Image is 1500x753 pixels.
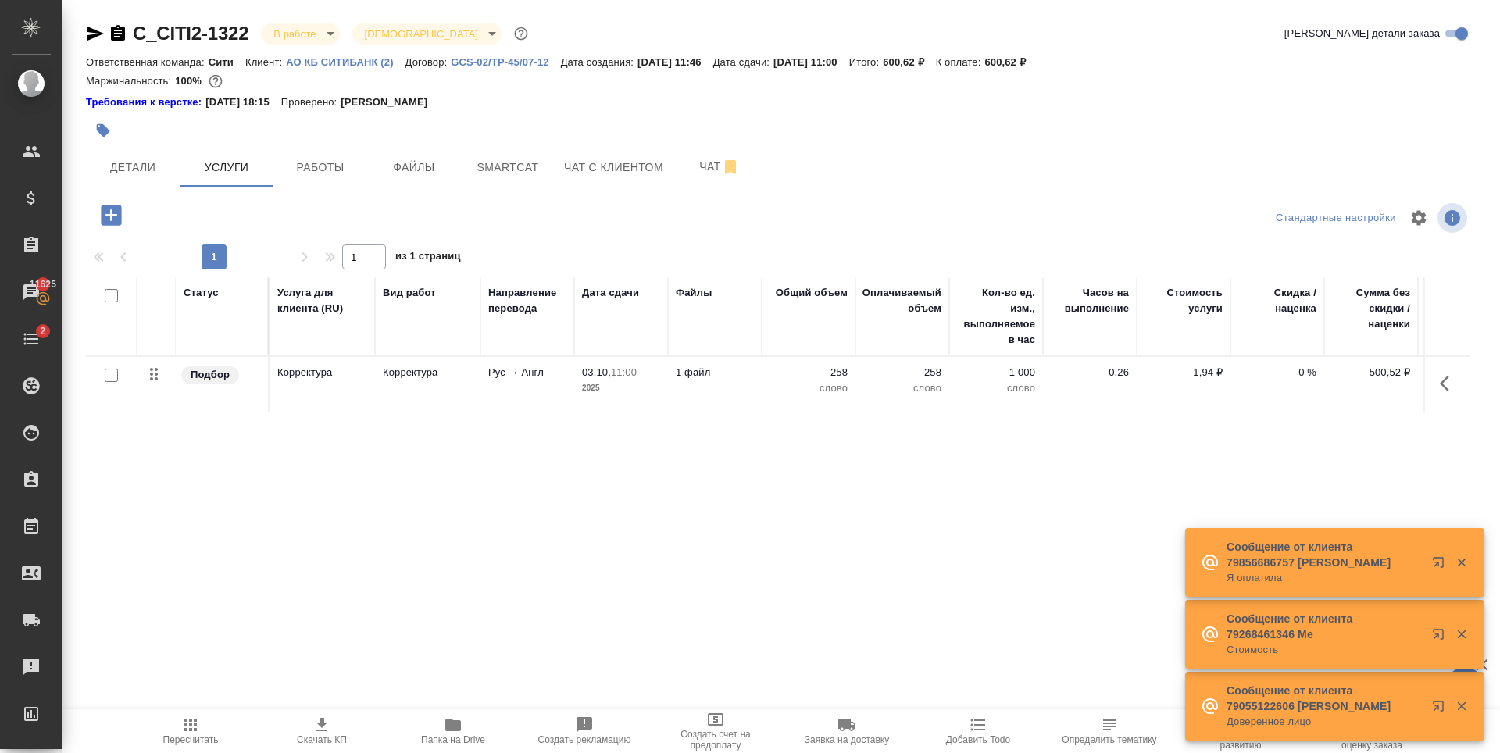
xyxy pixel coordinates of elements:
div: Услуга для клиента (RU) [277,285,367,316]
span: 2 [30,323,55,339]
svg: Отписаться [721,158,740,177]
p: 0 % [1238,365,1316,380]
div: Направление перевода [488,285,566,316]
span: Чат с клиентом [564,158,663,177]
div: Оплачиваемый объем [862,285,941,316]
div: В работе [352,23,502,45]
span: Чат [682,157,757,177]
span: 11625 [20,277,66,292]
p: Доверенное лицо [1227,714,1422,730]
p: Сообщение от клиента 79268461346 Me [1227,611,1422,642]
p: [PERSON_NAME] [341,95,439,110]
div: Файлы [676,285,712,301]
p: Рус → Англ [488,365,566,380]
p: Сити [209,56,245,68]
p: Я оплатила [1227,570,1422,586]
p: [DATE] 11:46 [637,56,713,68]
a: Требования к верстке: [86,95,205,110]
p: 11:00 [611,366,637,378]
div: Дата сдачи [582,285,639,301]
div: В работе [261,23,339,45]
button: Открыть в новой вкладке [1423,547,1460,584]
a: 11625 [4,273,59,312]
p: Дата создания: [561,56,637,68]
p: слово [770,380,848,396]
button: Доп статусы указывают на важность/срочность заказа [511,23,531,44]
p: 500,52 ₽ [1332,365,1410,380]
button: Закрыть [1445,555,1477,569]
span: Детали [95,158,170,177]
span: Услуги [189,158,264,177]
div: Общий объем [776,285,848,301]
p: 2025 [582,380,660,396]
p: Подбор [191,367,230,383]
p: 1,94 ₽ [1145,365,1223,380]
button: 0.00 RUB; [205,71,226,91]
p: Маржинальность: [86,75,175,87]
p: Корректура [277,365,367,380]
span: Работы [283,158,358,177]
p: АО КБ СИТИБАНК (2) [286,56,405,68]
p: Итого: [849,56,883,68]
p: Сообщение от клиента 79055122606 [PERSON_NAME] [1227,683,1422,714]
p: Договор: [405,56,452,68]
span: Smartcat [470,158,545,177]
div: Вид работ [383,285,436,301]
button: В работе [269,27,320,41]
span: [PERSON_NAME] детали заказа [1284,26,1440,41]
td: 0.26 [1043,357,1137,412]
span: Посмотреть информацию [1437,203,1470,233]
button: Добавить тэг [86,113,120,148]
a: C_CITI2-1322 [133,23,248,44]
a: 2 [4,319,59,359]
p: Проверено: [281,95,341,110]
p: 258 [770,365,848,380]
button: [DEMOGRAPHIC_DATA] [360,27,483,41]
p: 600,62 ₽ [883,56,936,68]
p: Корректура [383,365,473,380]
p: [DATE] 18:15 [205,95,281,110]
p: 1 файл [676,365,754,380]
p: Сообщение от клиента 79856686757 [PERSON_NAME] [1227,539,1422,570]
div: Часов на выполнение [1051,285,1129,316]
button: Закрыть [1445,627,1477,641]
div: split button [1272,206,1400,230]
span: Файлы [377,158,452,177]
span: Настроить таблицу [1400,199,1437,237]
button: Скопировать ссылку для ЯМессенджера [86,24,105,43]
p: 1 000 [957,365,1035,380]
a: GCS-02/TP-45/07-12 [451,55,560,68]
button: Показать кнопки [1430,365,1468,402]
span: из 1 страниц [395,247,461,269]
p: GCS-02/TP-45/07-12 [451,56,560,68]
button: Открыть в новой вкладке [1423,691,1460,728]
p: 03.10, [582,366,611,378]
a: АО КБ СИТИБАНК (2) [286,55,405,68]
p: слово [863,380,941,396]
button: Закрыть [1445,699,1477,713]
div: Стоимость услуги [1145,285,1223,316]
p: 100% [175,75,205,87]
button: Скопировать ссылку [109,24,127,43]
div: Сумма без скидки / наценки [1332,285,1410,332]
p: [DATE] 11:00 [773,56,849,68]
button: Добавить услугу [90,199,133,231]
button: Открыть в новой вкладке [1423,619,1460,656]
div: Кол-во ед. изм., выполняемое в час [957,285,1035,348]
p: 258 [863,365,941,380]
p: Клиент: [245,56,286,68]
div: Скидка / наценка [1238,285,1316,316]
p: Стоимость [1227,642,1422,658]
p: К оплате: [936,56,985,68]
p: 600,62 ₽ [984,56,1037,68]
p: Ответственная команда: [86,56,209,68]
div: Статус [184,285,219,301]
p: Дата сдачи: [713,56,773,68]
p: слово [957,380,1035,396]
